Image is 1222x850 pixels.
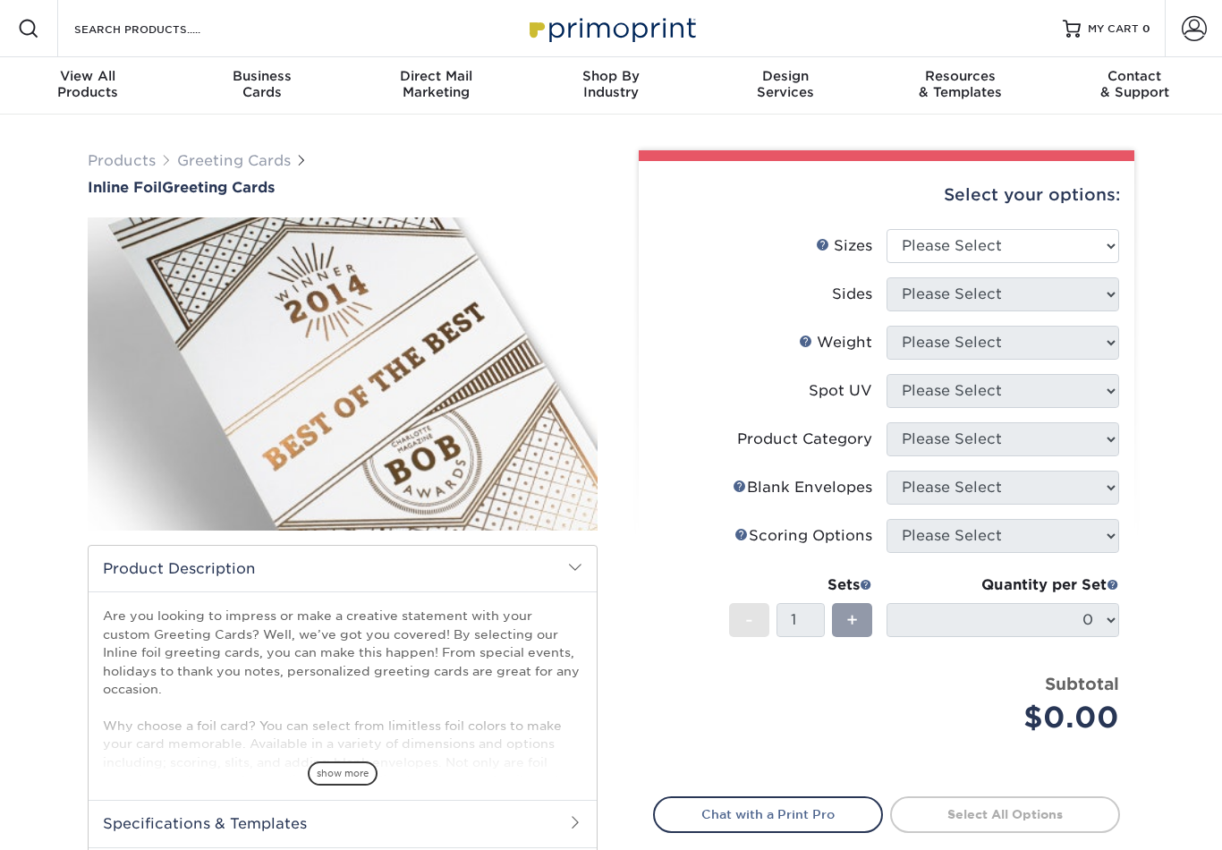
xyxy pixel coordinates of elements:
[349,68,523,84] span: Direct Mail
[699,68,873,100] div: Services
[887,574,1119,596] div: Quantity per Set
[174,68,349,84] span: Business
[734,525,872,547] div: Scoring Options
[349,68,523,100] div: Marketing
[1088,21,1139,37] span: MY CART
[522,9,700,47] img: Primoprint
[88,198,598,550] img: Inline Foil 01
[1048,68,1222,84] span: Contact
[1048,57,1222,115] a: Contact& Support
[846,607,858,633] span: +
[88,179,598,196] h1: Greeting Cards
[88,152,156,169] a: Products
[523,57,698,115] a: Shop ByIndustry
[174,68,349,100] div: Cards
[733,477,872,498] div: Blank Envelopes
[349,57,523,115] a: Direct MailMarketing
[89,800,597,846] h2: Specifications & Templates
[873,68,1048,100] div: & Templates
[88,179,162,196] span: Inline Foil
[177,152,291,169] a: Greeting Cards
[816,235,872,257] div: Sizes
[699,68,873,84] span: Design
[174,57,349,115] a: BusinessCards
[523,68,698,84] span: Shop By
[89,546,597,591] h2: Product Description
[809,380,872,402] div: Spot UV
[799,332,872,353] div: Weight
[873,57,1048,115] a: Resources& Templates
[1048,68,1222,100] div: & Support
[890,796,1120,832] a: Select All Options
[729,574,872,596] div: Sets
[745,607,753,633] span: -
[873,68,1048,84] span: Resources
[88,179,598,196] a: Inline FoilGreeting Cards
[900,696,1119,739] div: $0.00
[737,429,872,450] div: Product Category
[832,284,872,305] div: Sides
[653,161,1120,229] div: Select your options:
[523,68,698,100] div: Industry
[653,796,883,832] a: Chat with a Print Pro
[308,761,378,786] span: show more
[1142,22,1150,35] span: 0
[1045,674,1119,693] strong: Subtotal
[699,57,873,115] a: DesignServices
[72,18,247,39] input: SEARCH PRODUCTS.....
